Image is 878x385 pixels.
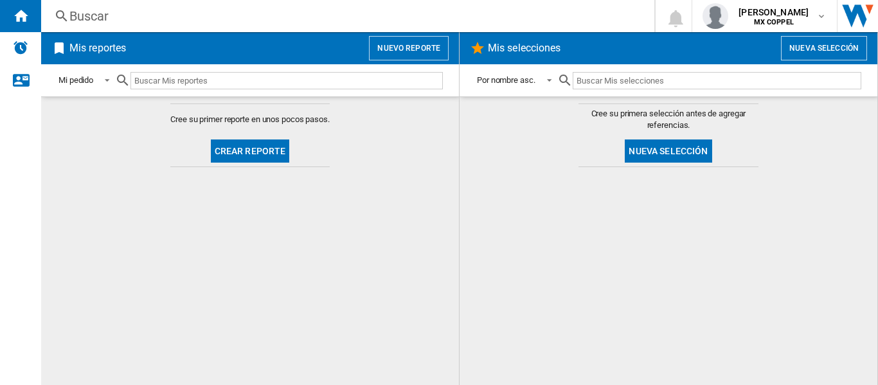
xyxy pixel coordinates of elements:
input: Buscar Mis reportes [130,72,443,89]
button: Nueva selección [625,139,712,163]
span: Cree su primer reporte en unos pocos pasos. [170,114,330,125]
span: [PERSON_NAME] [739,6,809,19]
div: Por nombre asc. [477,75,535,85]
input: Buscar Mis selecciones [573,72,861,89]
button: Nuevo reporte [369,36,449,60]
b: MX COPPEL [754,18,794,26]
img: alerts-logo.svg [13,40,28,55]
h2: Mis selecciones [485,36,564,60]
button: Crear reporte [211,139,290,163]
div: Buscar [69,7,621,25]
button: Nueva selección [781,36,867,60]
img: profile.jpg [703,3,728,29]
span: Cree su primera selección antes de agregar referencias. [578,108,758,131]
h2: Mis reportes [67,36,129,60]
div: Mi pedido [58,75,93,85]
